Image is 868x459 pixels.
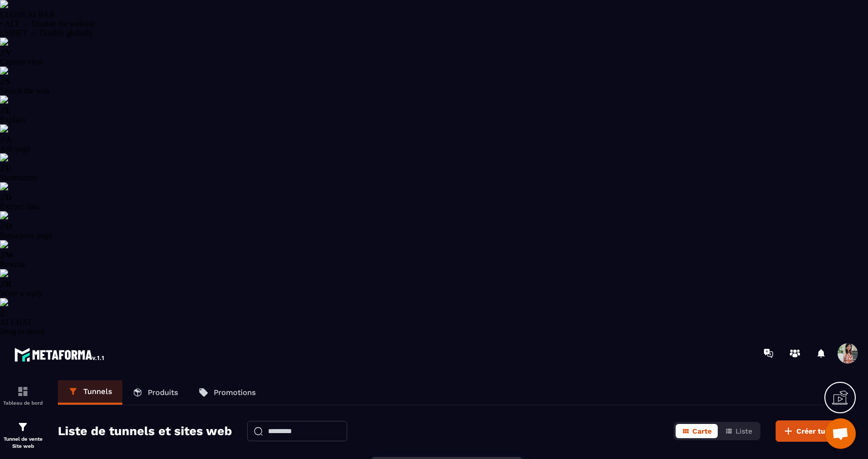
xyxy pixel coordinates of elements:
[14,345,106,364] img: logo
[3,378,43,413] a: formationformationTableau de bord
[58,380,122,405] a: Tunnels
[692,427,712,435] span: Carte
[3,413,43,457] a: formationformationTunnel de vente Site web
[188,380,266,405] a: Promotions
[3,400,43,406] p: Tableau de bord
[122,380,188,405] a: Produits
[83,387,112,396] p: Tunnels
[58,421,232,441] h2: Liste de tunnels et sites web
[736,427,752,435] span: Liste
[776,420,848,442] button: Créer tunnel
[148,388,178,397] p: Produits
[825,418,856,449] div: Ouvrir le chat
[214,388,256,397] p: Promotions
[676,424,718,438] button: Carte
[719,424,758,438] button: Liste
[3,436,43,450] p: Tunnel de vente Site web
[17,421,29,433] img: formation
[796,426,841,436] span: Créer tunnel
[17,385,29,398] img: formation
